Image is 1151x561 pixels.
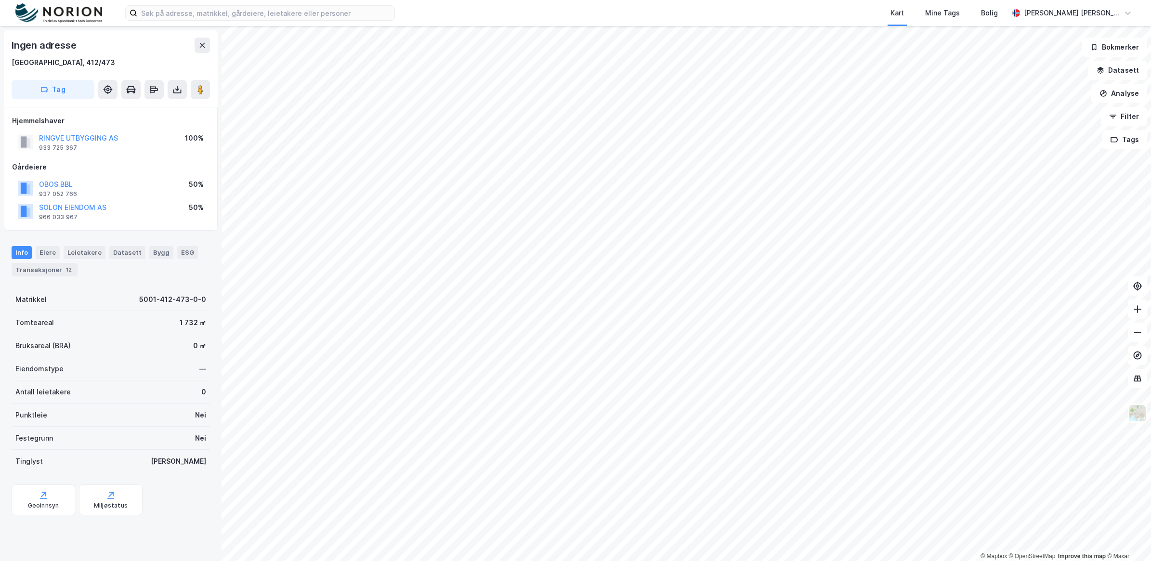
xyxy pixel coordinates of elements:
button: Analyse [1091,84,1147,103]
div: Kart [890,7,904,19]
iframe: Chat Widget [1103,515,1151,561]
button: Datasett [1088,61,1147,80]
div: Miljøstatus [94,502,128,509]
div: Gårdeiere [12,161,209,173]
div: Geoinnsyn [28,502,59,509]
div: 0 ㎡ [193,340,206,352]
div: Bygg [149,246,173,259]
div: Matrikkel [15,294,47,305]
div: 966 033 967 [39,213,78,221]
div: Kontrollprogram for chat [1103,515,1151,561]
div: — [199,363,206,375]
input: Søk på adresse, matrikkel, gårdeiere, leietakere eller personer [137,6,394,20]
div: Info [12,246,32,259]
div: 0 [201,386,206,398]
button: Bokmerker [1082,38,1147,57]
div: Eiere [36,246,60,259]
div: [PERSON_NAME] [PERSON_NAME] [1024,7,1120,19]
div: 100% [185,132,204,144]
div: Ingen adresse [12,38,78,53]
div: Tinglyst [15,456,43,467]
button: Tag [12,80,94,99]
div: Datasett [109,246,145,259]
div: [GEOGRAPHIC_DATA], 412/473 [12,57,115,68]
div: 50% [189,179,204,190]
div: Bruksareal (BRA) [15,340,71,352]
div: Tomteareal [15,317,54,328]
div: Festegrunn [15,432,53,444]
div: Punktleie [15,409,47,421]
div: Antall leietakere [15,386,71,398]
div: Leietakere [64,246,105,259]
button: Tags [1102,130,1147,149]
a: Mapbox [981,553,1007,560]
a: Improve this map [1058,553,1106,560]
div: Nei [195,432,206,444]
div: Hjemmelshaver [12,115,209,127]
div: Bolig [981,7,998,19]
div: 50% [189,202,204,213]
div: 937 052 766 [39,190,77,198]
div: Nei [195,409,206,421]
a: OpenStreetMap [1009,553,1056,560]
button: Filter [1101,107,1147,126]
div: [PERSON_NAME] [151,456,206,467]
div: 933 725 367 [39,144,77,152]
div: 5001-412-473-0-0 [139,294,206,305]
img: Z [1128,404,1147,422]
div: Eiendomstype [15,363,64,375]
div: 1 732 ㎡ [180,317,206,328]
div: ESG [177,246,198,259]
div: Mine Tags [925,7,960,19]
div: Transaksjoner [12,263,78,276]
div: 12 [64,265,74,274]
img: norion-logo.80e7a08dc31c2e691866.png [15,3,102,23]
